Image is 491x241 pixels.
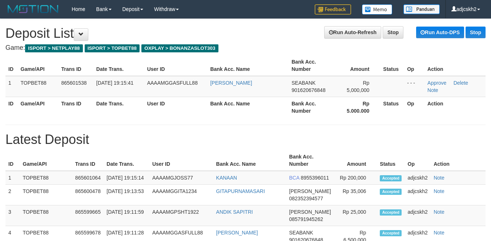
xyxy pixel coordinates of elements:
td: 865600478 [72,185,104,205]
a: [PERSON_NAME] [210,80,252,86]
img: Feedback.jpg [315,4,351,15]
th: Action [424,97,486,117]
span: 901620676848 [291,87,325,93]
td: 865601064 [72,171,104,185]
th: User ID [144,97,208,117]
th: Game/API [18,55,59,76]
img: MOTION_logo.png [5,4,61,15]
th: Game/API [20,150,72,171]
th: Amount [339,55,380,76]
span: OXPLAY > BONANZASLOT303 [141,44,218,52]
span: [PERSON_NAME] [289,188,331,194]
span: SEABANK [289,230,313,236]
th: ID [5,55,18,76]
span: BCA [289,175,299,181]
th: Action [431,150,486,171]
img: Button%20Memo.svg [362,4,393,15]
td: AAAAMGJOSS77 [149,171,213,185]
th: Bank Acc. Number [289,97,339,117]
th: Bank Acc. Name [207,97,289,117]
th: Op [405,150,431,171]
th: Bank Acc. Name [207,55,289,76]
span: Accepted [380,209,402,216]
a: KANAAN [216,175,237,181]
span: Accepted [380,230,402,236]
th: Rp 5.000.000 [339,97,380,117]
h1: Latest Deposit [5,132,486,147]
a: Note [434,209,444,215]
td: Rp 200,000 [335,171,377,185]
span: Accepted [380,189,402,195]
td: 1 [5,76,18,97]
td: 3 [5,205,20,226]
td: adjcskh2 [405,205,431,226]
span: 8955396011 [301,175,329,181]
td: [DATE] 19:11:59 [104,205,149,226]
th: Op [404,97,424,117]
span: Accepted [380,175,402,181]
td: Rp 35,006 [335,185,377,205]
th: Trans ID [58,55,93,76]
th: Date Trans. [104,150,149,171]
th: ID [5,97,18,117]
td: adjcskh2 [405,171,431,185]
a: Stop [466,27,486,38]
th: Bank Acc. Number [289,55,339,76]
img: panduan.png [403,4,440,14]
span: 085791945262 [289,216,323,222]
a: Note [434,188,444,194]
a: Stop [383,26,403,39]
span: [DATE] 19:15:41 [96,80,133,86]
th: Op [404,55,424,76]
td: AAAAMGPSHT1922 [149,205,213,226]
td: [DATE] 19:13:53 [104,185,149,205]
th: Status [380,55,404,76]
a: Run Auto-Refresh [324,26,381,39]
th: Status [377,150,405,171]
th: Trans ID [58,97,93,117]
span: 082352394577 [289,196,323,201]
th: Action [424,55,486,76]
td: 2 [5,185,20,205]
span: ISPORT > NETPLAY88 [25,44,83,52]
span: 865601538 [61,80,86,86]
a: GITAPURNAMASARI [216,188,265,194]
td: TOPBET88 [18,76,59,97]
td: - - - [404,76,424,97]
td: TOPBET88 [20,185,72,205]
th: User ID [144,55,208,76]
th: Bank Acc. Number [286,150,335,171]
a: Approve [427,80,446,86]
td: Rp 25,000 [335,205,377,226]
td: TOPBET88 [20,171,72,185]
th: Amount [335,150,377,171]
span: Rp 5,000,000 [347,80,369,93]
td: TOPBET88 [20,205,72,226]
th: Game/API [18,97,59,117]
td: 865599665 [72,205,104,226]
a: ANDIK SAPITRI [216,209,253,215]
h1: Deposit List [5,26,486,41]
th: Bank Acc. Name [213,150,286,171]
span: [PERSON_NAME] [289,209,331,215]
a: [PERSON_NAME] [216,230,258,236]
td: AAAAMGGITA1234 [149,185,213,205]
td: adjcskh2 [405,185,431,205]
h4: Game: [5,44,486,52]
td: [DATE] 19:15:14 [104,171,149,185]
a: Note [434,175,444,181]
span: AAAAMGGASFULL88 [147,80,198,86]
th: Status [380,97,404,117]
span: SEABANK [291,80,315,86]
span: ISPORT > TOPBET88 [85,44,140,52]
a: Delete [454,80,468,86]
th: Date Trans. [93,97,144,117]
th: Trans ID [72,150,104,171]
a: Note [434,230,444,236]
a: Note [427,87,438,93]
a: Run Auto-DPS [416,27,464,38]
td: 1 [5,171,20,185]
th: User ID [149,150,213,171]
th: Date Trans. [93,55,144,76]
th: ID [5,150,20,171]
